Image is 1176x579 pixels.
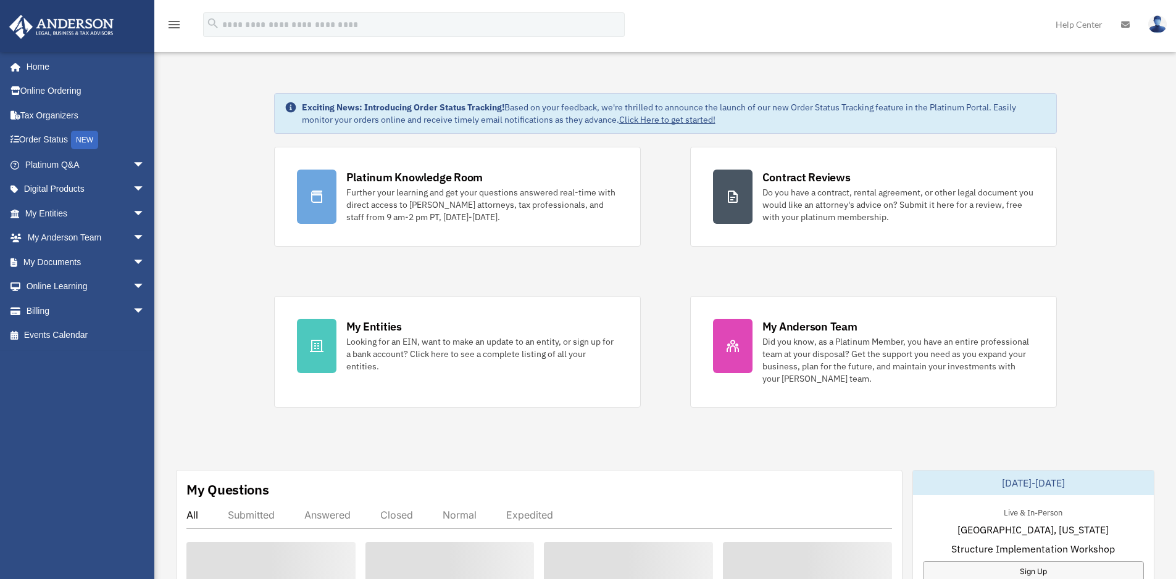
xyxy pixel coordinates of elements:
[443,509,477,521] div: Normal
[9,177,164,202] a: Digital Productsarrow_drop_down
[506,509,553,521] div: Expedited
[1148,15,1167,33] img: User Pic
[994,505,1072,518] div: Live & In-Person
[9,128,164,153] a: Order StatusNEW
[133,298,157,324] span: arrow_drop_down
[346,186,618,223] div: Further your learning and get your questions answered real-time with direct access to [PERSON_NAM...
[302,102,504,113] strong: Exciting News: Introducing Order Status Tracking!
[9,201,164,226] a: My Entitiesarrow_drop_down
[133,177,157,202] span: arrow_drop_down
[9,274,164,299] a: Online Learningarrow_drop_down
[951,541,1115,556] span: Structure Implementation Workshop
[133,152,157,178] span: arrow_drop_down
[9,103,164,128] a: Tax Organizers
[9,323,164,348] a: Events Calendar
[346,335,618,372] div: Looking for an EIN, want to make an update to an entity, or sign up for a bank account? Click her...
[9,54,157,79] a: Home
[9,152,164,177] a: Platinum Q&Aarrow_drop_down
[9,79,164,104] a: Online Ordering
[9,250,164,274] a: My Documentsarrow_drop_down
[167,17,181,32] i: menu
[619,114,715,125] a: Click Here to get started!
[133,250,157,275] span: arrow_drop_down
[274,296,641,408] a: My Entities Looking for an EIN, want to make an update to an entity, or sign up for a bank accoun...
[380,509,413,521] div: Closed
[133,274,157,300] span: arrow_drop_down
[762,186,1034,223] div: Do you have a contract, rental agreement, or other legal document you would like an attorney's ad...
[762,170,851,185] div: Contract Reviews
[274,147,641,247] a: Platinum Knowledge Room Further your learning and get your questions answered real-time with dire...
[913,470,1154,495] div: [DATE]-[DATE]
[302,101,1046,126] div: Based on your feedback, we're thrilled to announce the launch of our new Order Status Tracking fe...
[228,509,275,521] div: Submitted
[186,480,269,499] div: My Questions
[9,298,164,323] a: Billingarrow_drop_down
[206,17,220,30] i: search
[186,509,198,521] div: All
[9,226,164,250] a: My Anderson Teamarrow_drop_down
[690,147,1057,247] a: Contract Reviews Do you have a contract, rental agreement, or other legal document you would like...
[346,170,483,185] div: Platinum Knowledge Room
[762,319,857,334] div: My Anderson Team
[762,335,1034,385] div: Did you know, as a Platinum Member, you have an entire professional team at your disposal? Get th...
[346,319,402,334] div: My Entities
[133,226,157,251] span: arrow_drop_down
[71,131,98,149] div: NEW
[957,522,1109,537] span: [GEOGRAPHIC_DATA], [US_STATE]
[167,22,181,32] a: menu
[133,201,157,226] span: arrow_drop_down
[6,15,117,39] img: Anderson Advisors Platinum Portal
[690,296,1057,408] a: My Anderson Team Did you know, as a Platinum Member, you have an entire professional team at your...
[304,509,351,521] div: Answered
